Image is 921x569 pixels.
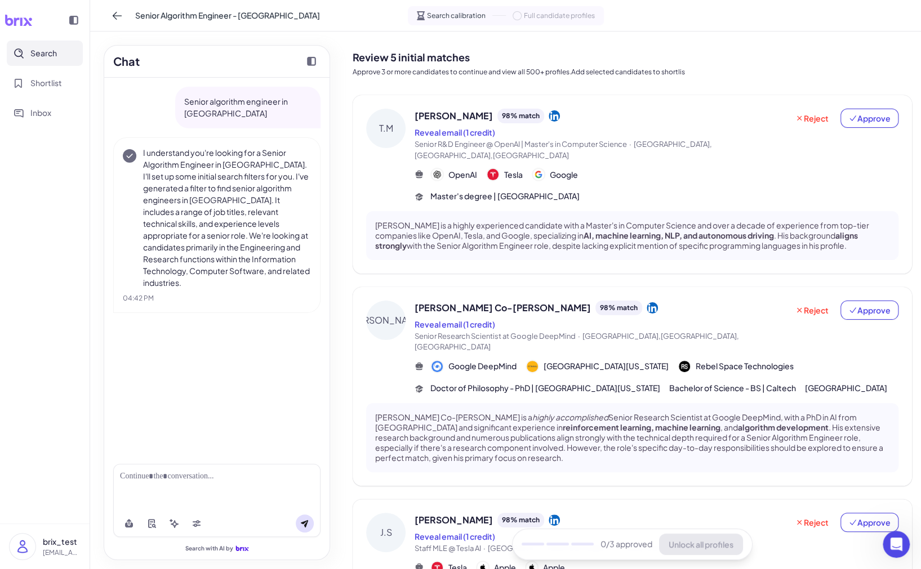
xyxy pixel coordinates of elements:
[840,301,898,320] button: Approve
[375,412,889,463] p: [PERSON_NAME] Co-[PERSON_NAME] is a Senior Research Scientist at Google DeepMind, with a PhD in A...
[669,382,796,394] span: Bachelor of Science - BS | Caltech
[787,301,836,320] button: Reject
[10,534,35,559] img: user_logo.png
[533,169,544,180] img: 公司logo
[840,513,898,532] button: Approve
[795,517,829,528] span: Reject
[448,360,517,372] span: Google DeepMind
[30,77,62,89] span: Shortlist
[123,293,311,303] div: 04:42 PM
[415,301,591,315] span: [PERSON_NAME] Co-[PERSON_NAME]
[302,52,321,70] button: Collapse chat
[497,109,544,123] div: 98 % match
[7,41,83,66] button: Search
[595,301,642,315] div: 98 % match
[415,109,493,123] span: [PERSON_NAME]
[431,169,443,180] img: 公司logo
[7,70,83,96] button: Shortlist
[143,147,311,289] p: I understand you're looking for a Senior Algorithm Engineer in [GEOGRAPHIC_DATA]. I'll set up som...
[43,536,81,548] p: brix_test
[366,109,406,148] div: T.M
[366,513,406,552] div: J.S
[795,113,829,124] span: Reject
[184,96,312,119] p: Senior algorithm engineer in [GEOGRAPHIC_DATA]
[497,513,544,527] div: 98 % match
[415,544,481,553] span: Staff MLE @ Tesla AI
[524,11,595,21] span: Full candidate profiles
[629,140,631,149] span: ·
[787,109,836,128] button: Reject
[848,113,891,124] span: Approve
[185,545,233,552] span: Search with AI by
[504,169,523,181] span: Tesla
[135,10,320,21] span: Senior Algorithm Engineer - [GEOGRAPHIC_DATA]
[415,127,495,138] button: Reveal email (1 credit)
[488,544,720,553] span: [GEOGRAPHIC_DATA],[GEOGRAPHIC_DATA],[GEOGRAPHIC_DATA]
[431,361,443,372] img: 公司logo
[353,50,912,65] h2: Review 5 initial matches
[840,109,898,128] button: Approve
[544,360,669,372] span: [GEOGRAPHIC_DATA][US_STATE]
[883,531,910,558] iframe: Intercom live chat
[696,360,794,372] span: Rebel Space Technologies
[415,319,495,330] button: Reveal email (1 credit)
[578,331,580,340] span: ·
[527,361,538,372] img: 公司logo
[375,230,858,250] strong: aligns strongly
[113,53,140,70] h2: Chat
[7,100,83,126] button: Inbox
[738,422,829,432] strong: algorithm development
[487,169,499,180] img: 公司logo
[448,169,477,181] span: OpenAI
[795,304,829,316] span: Reject
[30,47,57,59] span: Search
[805,382,887,394] span: [GEOGRAPHIC_DATA]
[848,304,891,316] span: Approve
[415,331,576,340] span: Senior Research Scientist at Google DeepMind
[415,531,495,543] button: Reveal email (1 credit)
[430,190,580,202] span: Master's degree | [GEOGRAPHIC_DATA]
[600,539,652,550] span: 0 /3 approved
[483,544,486,553] span: ·
[415,140,627,149] span: Senior R&D Engineer @ OpenAI | Master's in Computer Science
[430,382,660,394] span: Doctor of Philosophy - PhD | [GEOGRAPHIC_DATA][US_STATE]
[415,513,493,527] span: [PERSON_NAME]
[787,513,836,532] button: Reject
[679,361,690,372] img: 公司logo
[366,301,406,340] div: [PERSON_NAME]
[532,412,608,422] em: highly accomplished
[550,169,578,181] span: Google
[30,107,51,119] span: Inbox
[415,140,712,160] span: [GEOGRAPHIC_DATA],[GEOGRAPHIC_DATA],[GEOGRAPHIC_DATA]
[584,230,774,240] strong: AI, machine learning, NLP, and autonomous driving
[375,220,889,251] p: [PERSON_NAME] is a highly experienced candidate with a Master's in Computer Science and over a de...
[43,548,81,558] p: [EMAIL_ADDRESS][DOMAIN_NAME]
[296,514,314,532] button: Send message
[427,11,486,21] span: Search calibration
[848,517,891,528] span: Approve
[353,67,912,77] p: Approve 3 or more candidates to continue and view all 500+ profiles.Add selected candidates to sh...
[563,422,720,432] strong: reinforcement learning, machine learning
